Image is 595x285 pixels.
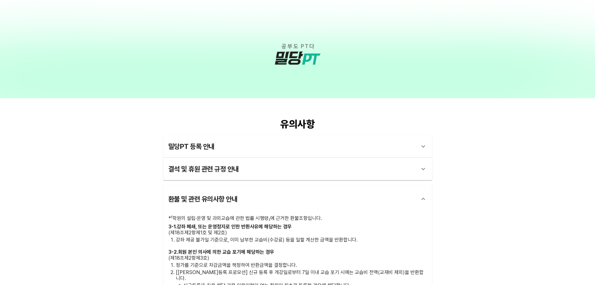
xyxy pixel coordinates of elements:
[176,262,427,268] p: 정가를 기준으로 차감금액을 책정하여 반환금액을 결정합니다.
[163,185,432,213] div: 환불 및 관련 유의사항 안내
[168,224,427,230] h3: 3 - 1 . 강좌 폐쇄, 또는 운영정지로 인한 반환사유에 해당하는 경우
[163,118,432,130] div: 유의사항
[168,139,416,154] div: 밀당PT 등록 안내
[176,269,427,281] p: [[PERSON_NAME]등록 프로모션] 신규 등록 후 개강일로부터 7일 이내 교습 포기 시에는 교습비 전액(교재비 제외)을 반환합니다.
[168,161,416,176] div: 결석 및 휴원 관련 규정 안내
[176,237,427,243] p: 강좌 제공 불가일 기준으로, 이미 납부한 교습비(수강료) 등을 일할 계산한 금액을 반환합니다.
[168,191,416,206] div: 환불 및 관련 유의사항 안내
[163,135,432,158] div: 밀당PT 등록 안내
[168,230,427,236] div: (제18조제2항제1호 및 제2호)
[163,158,432,180] div: 결석 및 휴원 관련 규정 안내
[168,255,427,261] div: (제18조제2항제3호)
[168,249,427,255] h3: 3 - 2 . 회원 본인 의사에 의한 교습 포기에 해당하는 경우
[168,215,427,221] div: *「학원의 설립·운영 및 과외교습에 관한 법률 시행령」에 근거한 환불조항입니다.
